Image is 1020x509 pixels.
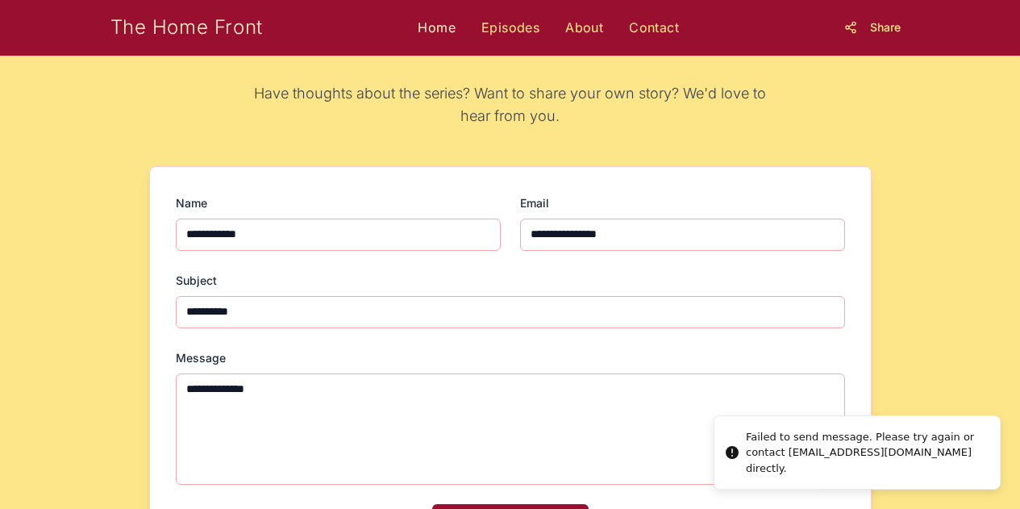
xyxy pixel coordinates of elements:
a: Contact [629,18,679,37]
label: Subject [176,273,217,287]
a: Home [418,18,456,37]
button: Share [835,13,910,42]
label: Message [176,351,226,365]
div: Failed to send message. Please try again or contact [EMAIL_ADDRESS][DOMAIN_NAME] directly. [746,429,987,477]
p: Have thoughts about the series? Want to share your own story? We'd love to hear from you. [239,82,781,127]
label: Name [176,196,207,210]
a: The Home Front [110,15,263,40]
span: Share [870,19,901,35]
label: Email [520,196,549,210]
a: Episodes [481,18,539,37]
a: About [565,18,603,37]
